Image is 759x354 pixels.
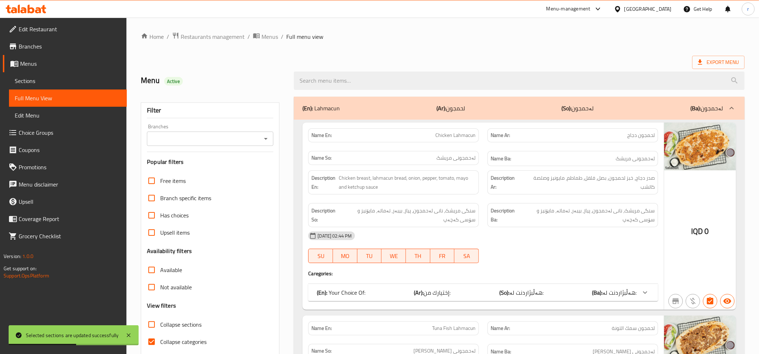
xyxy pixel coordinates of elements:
[341,206,476,224] span: سنگی مریشک، نانی لەحمجون، پیاز، بیبەر، تەماتە، مایۆنیز و سۆسی کەچەپ
[9,72,127,89] a: Sections
[491,325,510,332] strong: Name Ar:
[436,104,465,112] p: لحمجون
[406,249,430,263] button: TH
[19,146,121,154] span: Coupons
[664,123,736,170] img: Kulera_ba_qimay_Miri_Sora638953588093644219.jpg
[317,288,365,297] p: Your Choice Of:
[20,59,121,68] span: Menus
[384,251,403,261] span: WE
[520,206,655,224] span: سنگی مریشک، نانی لەحمجون، پیاز، بیبەر، تەماتە، مایۆنیز و سۆسی کەچەپ
[9,89,127,107] a: Full Menu View
[315,233,355,239] span: [DATE] 02:44 PM
[22,252,33,261] span: 1.0.0
[3,227,127,245] a: Grocery Checklist
[9,107,127,124] a: Edit Menu
[436,103,446,114] b: (Ar):
[26,331,119,339] div: Selected sections are updated successfully
[19,232,121,240] span: Grocery Checklist
[147,158,273,166] h3: Popular filters
[436,154,476,162] span: لەحمجونی مریشک
[261,134,271,144] button: Open
[627,132,655,139] span: لحمجون دجاج
[3,20,127,38] a: Edit Restaurant
[317,287,327,298] b: (En):
[19,215,121,223] span: Coverage Report
[381,249,406,263] button: WE
[430,249,455,263] button: FR
[414,287,424,298] b: (Ar):
[167,32,169,41] li: /
[592,287,602,298] b: (Ba):
[546,5,591,13] div: Menu-management
[432,325,476,332] span: Tuna Fish Lahmacun
[164,78,183,85] span: Active
[3,210,127,227] a: Coverage Report
[624,5,672,13] div: [GEOGRAPHIC_DATA]
[561,103,571,114] b: (So):
[3,176,127,193] a: Menu disclaimer
[19,180,121,189] span: Menu disclaimer
[160,176,186,185] span: Free items
[602,287,637,298] span: هەڵبژاردنت لە:
[15,77,121,85] span: Sections
[668,294,683,308] button: Not branch specific item
[160,320,202,329] span: Collapse sections
[164,77,183,86] div: Active
[522,174,655,191] span: صدر دجاج، خبز لحمجون، بصل، فلفل، طماطم، مايونيز وصلصة كاتشب
[491,174,520,191] strong: Description Ar:
[141,75,285,86] h2: Menu
[147,302,176,310] h3: View filters
[19,128,121,137] span: Choice Groups
[181,32,245,41] span: Restaurants management
[3,38,127,55] a: Branches
[616,154,655,163] span: لەحمجونی مریشک
[491,206,519,224] strong: Description Ba:
[686,294,700,308] button: Purchased item
[333,249,357,263] button: MO
[690,104,723,112] p: لەحمجون
[4,252,21,261] span: Version:
[311,154,332,162] strong: Name So:
[336,251,355,261] span: MO
[3,124,127,141] a: Choice Groups
[720,294,735,308] button: Available
[286,32,323,41] span: Full menu view
[4,271,49,280] a: Support.OpsPlatform
[147,247,192,255] h3: Availability filters
[262,32,278,41] span: Menus
[705,224,709,238] span: 0
[692,56,745,69] span: Export Menu
[311,206,339,224] strong: Description So:
[160,211,189,220] span: Has choices
[247,32,250,41] li: /
[433,251,452,261] span: FR
[747,5,749,13] span: r
[147,103,273,118] div: Filter
[311,174,337,191] strong: Description En:
[294,72,745,90] input: search
[3,158,127,176] a: Promotions
[311,251,330,261] span: SU
[141,32,164,41] a: Home
[311,132,332,139] strong: Name En:
[160,228,190,237] span: Upsell items
[160,283,192,291] span: Not available
[308,249,333,263] button: SU
[3,55,127,72] a: Menus
[491,154,511,163] strong: Name Ba:
[19,163,121,171] span: Promotions
[339,174,476,191] span: Chicken breast, lahmacun bread, onion, pepper, tomato, mayo and ketchup sauce
[690,103,701,114] b: (Ba):
[172,32,245,41] a: Restaurants management
[160,337,207,346] span: Collapse categories
[308,284,658,301] div: (En): Your Choice Of:(Ar):إختيارك من:(So):هەڵبژاردنت لە:(Ba):هەڵبژاردنت لە:
[160,266,182,274] span: Available
[435,132,476,139] span: Chicken Lahmacun
[302,104,340,112] p: Lahmacun
[19,42,121,51] span: Branches
[141,32,745,41] nav: breadcrumb
[15,94,121,102] span: Full Menu View
[253,32,278,41] a: Menus
[357,249,382,263] button: TU
[491,132,510,139] strong: Name Ar:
